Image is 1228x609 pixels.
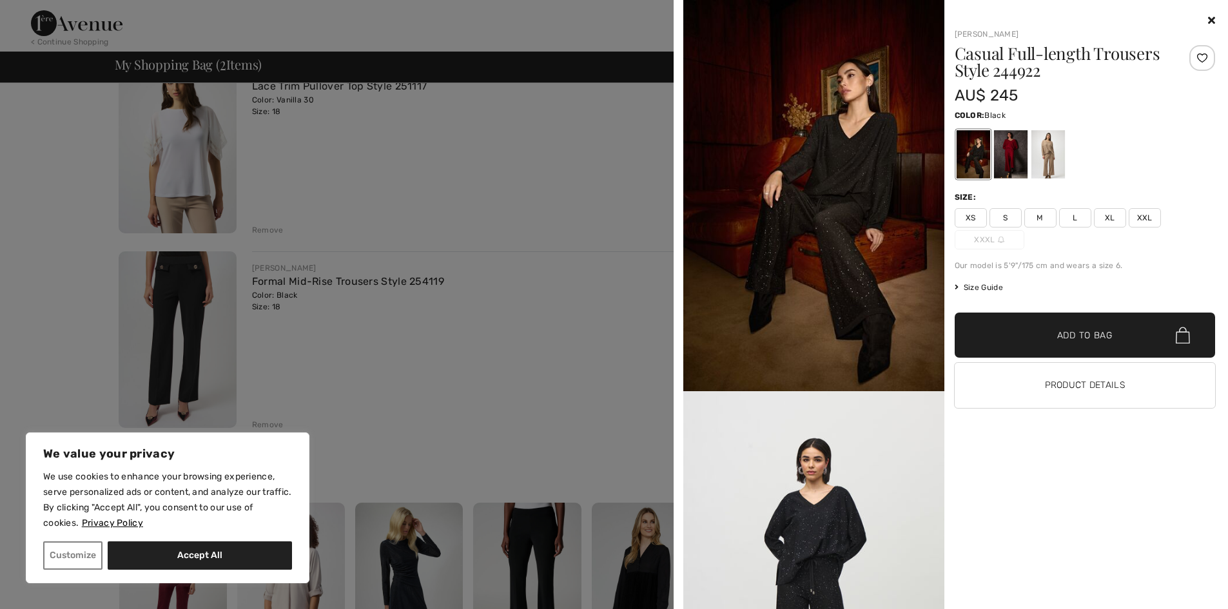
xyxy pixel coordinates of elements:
[1059,208,1091,227] span: L
[955,282,1003,293] span: Size Guide
[108,541,292,570] button: Accept All
[993,130,1027,179] div: Deep cherry
[955,230,1024,249] span: XXXL
[26,432,309,583] div: We value your privacy
[1057,329,1113,342] span: Add to Bag
[955,260,1216,271] div: Our model is 5'9"/175 cm and wears a size 6.
[955,30,1019,39] a: [PERSON_NAME]
[1024,208,1057,227] span: M
[955,86,1018,104] span: AU$ 245
[955,208,987,227] span: XS
[984,111,1006,120] span: Black
[998,237,1004,243] img: ring-m.svg
[43,446,292,461] p: We value your privacy
[989,208,1022,227] span: S
[1129,208,1161,227] span: XXL
[1094,208,1126,227] span: XL
[43,469,292,531] p: We use cookies to enhance your browsing experience, serve personalized ads or content, and analyz...
[81,517,144,529] a: Privacy Policy
[956,130,989,179] div: Black
[1031,130,1064,179] div: Fawn
[1176,327,1190,343] img: Bag.svg
[955,191,979,203] div: Size:
[43,541,102,570] button: Customize
[955,111,985,120] span: Color:
[29,9,55,21] span: Help
[955,313,1216,358] button: Add to Bag
[955,363,1216,408] button: Product Details
[955,45,1172,79] h1: Casual Full-length Trousers Style 244922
